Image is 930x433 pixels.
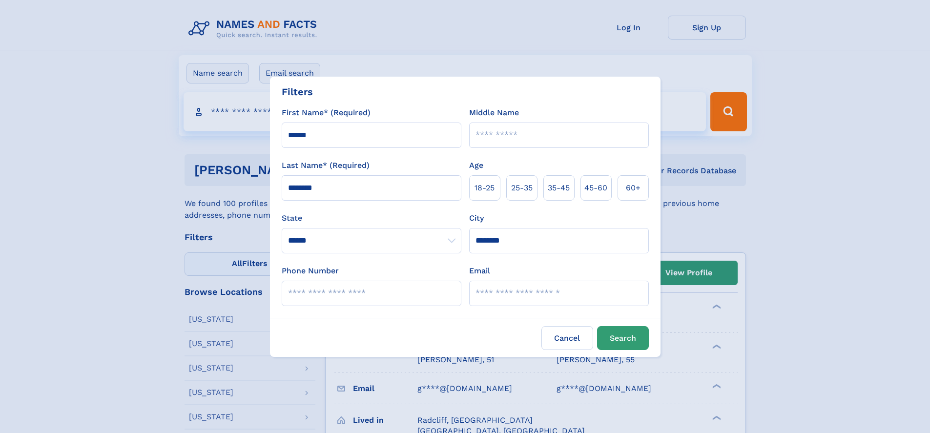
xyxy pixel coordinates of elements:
[511,182,533,194] span: 25‑35
[584,182,607,194] span: 45‑60
[282,265,339,277] label: Phone Number
[541,326,593,350] label: Cancel
[475,182,495,194] span: 18‑25
[597,326,649,350] button: Search
[469,107,519,119] label: Middle Name
[469,212,484,224] label: City
[282,107,371,119] label: First Name* (Required)
[626,182,641,194] span: 60+
[282,212,461,224] label: State
[282,160,370,171] label: Last Name* (Required)
[469,265,490,277] label: Email
[548,182,570,194] span: 35‑45
[282,84,313,99] div: Filters
[469,160,483,171] label: Age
